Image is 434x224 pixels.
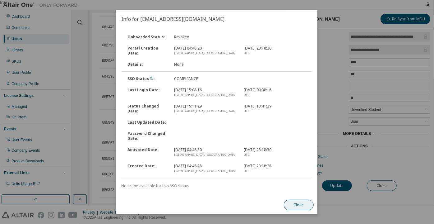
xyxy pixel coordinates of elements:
div: None [170,62,240,67]
div: Status Changed Date : [124,104,170,114]
div: [GEOGRAPHIC_DATA]/[GEOGRAPHIC_DATA] [174,169,237,174]
div: [GEOGRAPHIC_DATA]/[GEOGRAPHIC_DATA] [174,109,237,114]
div: UTC [244,51,307,56]
div: [DATE] 09:38:16 [240,88,310,98]
div: [GEOGRAPHIC_DATA]/[GEOGRAPHIC_DATA] [174,51,237,56]
div: Details : [124,62,170,67]
div: Last Updated Date : [124,120,170,125]
div: Last Login Date : [124,88,170,98]
div: UTC [244,152,307,157]
div: [DATE] 19:11:29 [170,104,240,114]
div: COMPLIANCE [170,76,240,81]
div: [DATE] 23:18:20 [240,46,310,56]
h2: Info for [EMAIL_ADDRESS][DOMAIN_NAME] [116,10,317,28]
div: [DATE] 23:18:28 [240,164,310,174]
div: [GEOGRAPHIC_DATA]/[GEOGRAPHIC_DATA] [174,152,237,157]
div: [DATE] 13:41:29 [240,104,310,114]
div: Portal Creation Date : [124,46,170,56]
div: UTC [244,109,307,114]
div: No action available for this SSO status [121,183,312,188]
div: [DATE] 23:18:30 [240,147,310,157]
div: Created Date : [124,164,170,174]
div: [DATE] 04:48:20 [170,46,240,56]
div: Password Changed Date : [124,131,170,141]
div: Revoked [170,35,240,40]
div: Onboarded Status : [124,35,170,40]
div: UTC [244,169,307,174]
div: SSO Status : [124,76,170,81]
div: [DATE] 04:48:30 [170,147,240,157]
div: [DATE] 15:08:16 [170,88,240,98]
div: [DATE] 04:48:28 [170,164,240,174]
div: Activated Date : [124,147,170,157]
button: Close [284,200,314,210]
div: UTC [244,93,307,98]
div: [GEOGRAPHIC_DATA]/[GEOGRAPHIC_DATA] [174,93,237,98]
